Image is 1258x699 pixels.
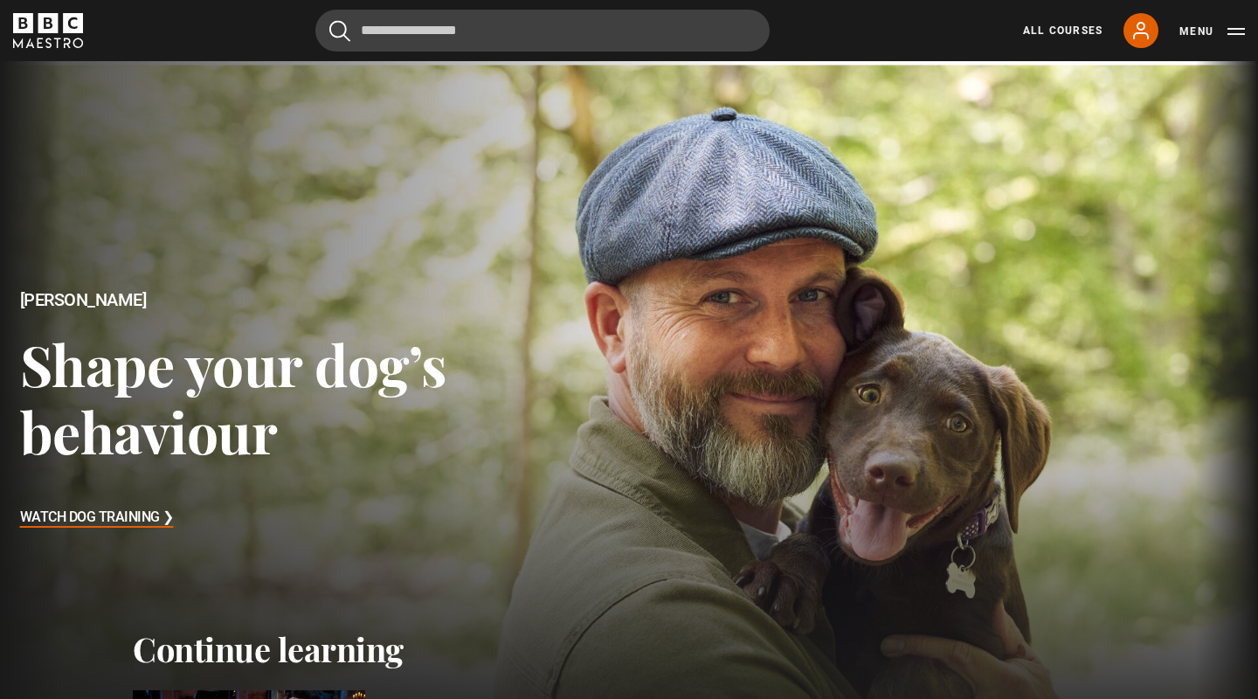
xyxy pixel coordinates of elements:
[20,505,174,531] h3: Watch Dog Training ❯
[133,629,1125,669] h2: Continue learning
[1023,23,1102,38] a: All Courses
[1179,23,1245,40] button: Toggle navigation
[20,290,630,310] h2: [PERSON_NAME]
[13,13,83,48] svg: BBC Maestro
[20,330,630,466] h3: Shape your dog’s behaviour
[315,10,770,52] input: Search
[329,20,350,42] button: Submit the search query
